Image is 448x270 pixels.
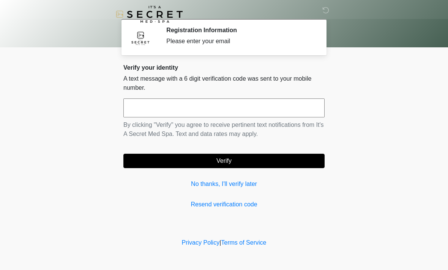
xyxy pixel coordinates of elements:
[123,74,325,92] p: A text message with a 6 digit verification code was sent to your mobile number.
[166,37,313,46] div: Please enter your email
[123,64,325,71] h2: Verify your identity
[219,239,221,246] a: |
[116,6,183,23] img: It's A Secret Med Spa Logo
[123,200,325,209] a: Resend verification code
[166,27,313,34] h2: Registration Information
[182,239,220,246] a: Privacy Policy
[123,154,325,168] button: Verify
[123,179,325,189] a: No thanks, I'll verify later
[123,120,325,139] p: By clicking "Verify" you agree to receive pertinent text notifications from It's A Secret Med Spa...
[129,27,152,49] img: Agent Avatar
[221,239,266,246] a: Terms of Service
